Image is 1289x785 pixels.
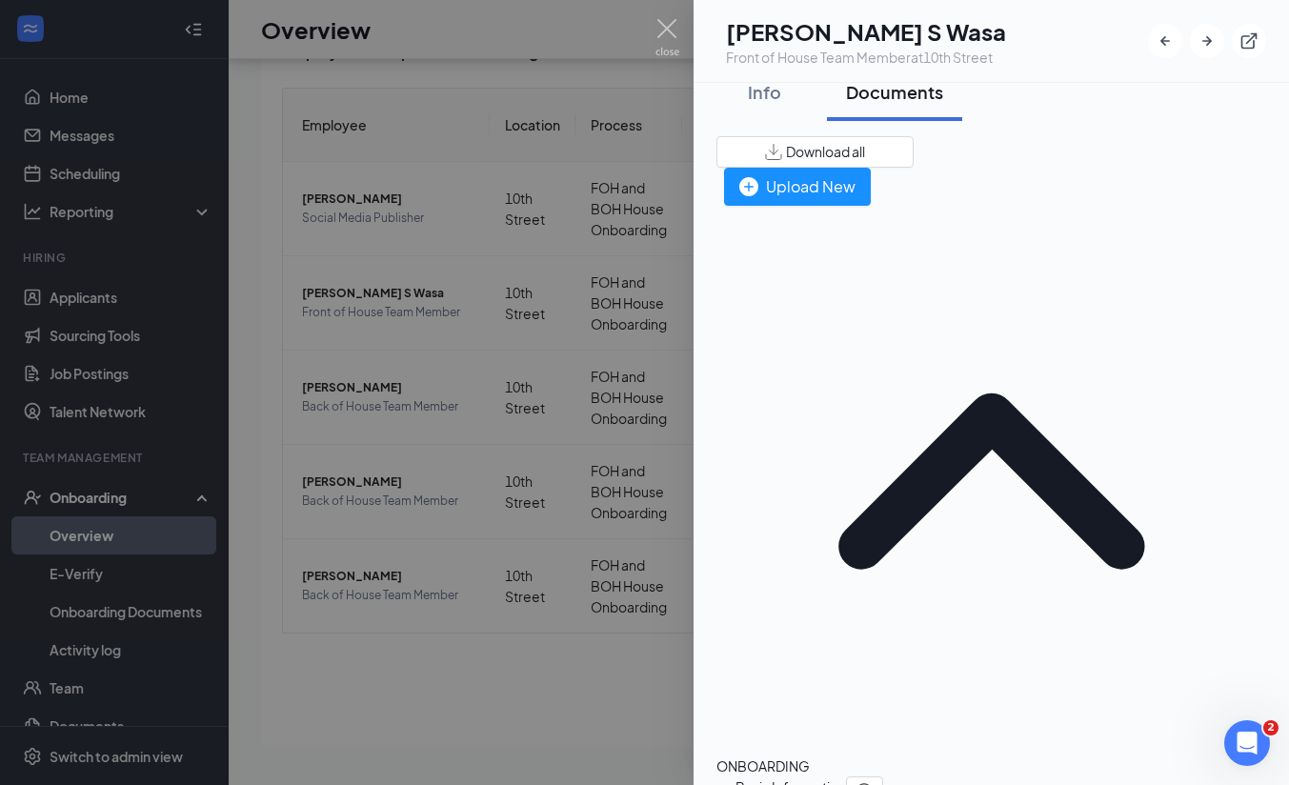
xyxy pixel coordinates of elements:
[1224,720,1270,766] iframe: Intercom live chat
[1263,720,1279,735] span: 2
[1239,31,1259,50] svg: ExternalLink
[1156,31,1175,50] svg: ArrowLeftNew
[726,48,1006,67] div: Front of House Team Member at 10th Street
[716,755,1266,776] div: ONBOARDING
[846,80,943,104] div: Documents
[716,206,1266,755] svg: ChevronUp
[1148,24,1182,58] button: ArrowLeftNew
[1232,24,1266,58] button: ExternalLink
[735,80,793,104] div: Info
[726,15,1006,48] h1: [PERSON_NAME] S Wasa
[1190,24,1224,58] button: ArrowRight
[724,168,871,206] button: Upload New
[716,136,914,168] button: Download all
[786,142,865,162] span: Download all
[739,174,856,198] div: Upload New
[1198,31,1217,50] svg: ArrowRight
